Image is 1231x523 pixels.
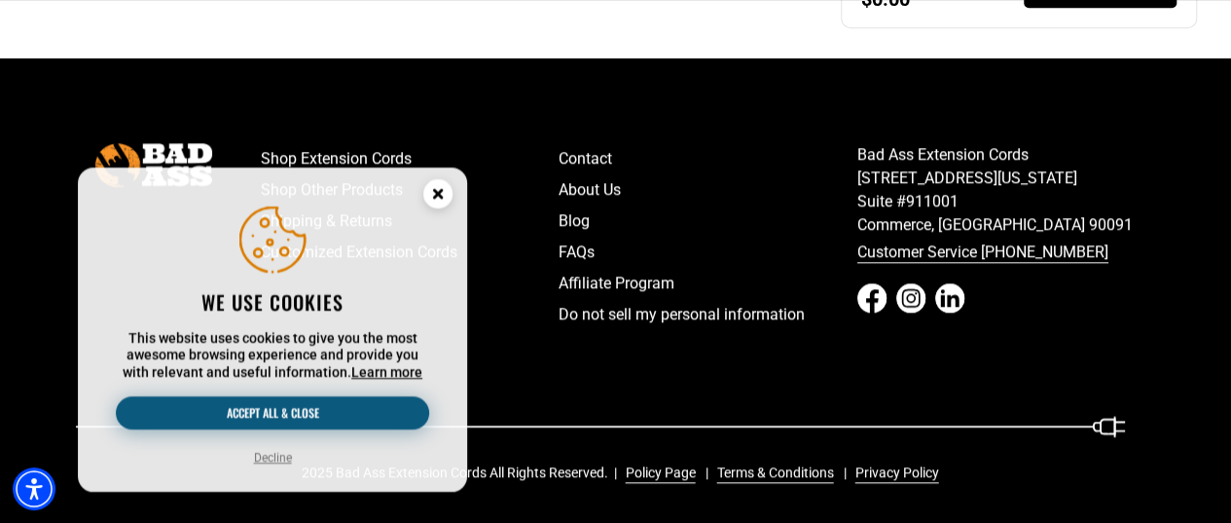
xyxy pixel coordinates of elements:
a: Facebook - open in a new tab [857,283,887,313]
div: Accessibility Menu [13,467,55,510]
a: LinkedIn - open in a new tab [935,283,964,313]
h2: We use cookies [116,289,429,315]
a: Blog [559,205,857,237]
img: Bad Ass Extension Cords [95,143,212,187]
a: call 833-674-1699 [857,237,1156,268]
p: Bad Ass Extension Cords [STREET_ADDRESS][US_STATE] Suite #911001 Commerce, [GEOGRAPHIC_DATA] 90091 [857,143,1156,237]
div: 2025 Bad Ass Extension Cords All Rights Reserved. [302,463,953,483]
a: Contact [559,143,857,174]
p: This website uses cookies to give you the most awesome browsing experience and provide you with r... [116,330,429,382]
button: Accept all & close [116,396,429,430]
a: This website uses cookies to give you the most awesome browsing experience and provide you with r... [351,364,422,380]
a: Policy Page [618,463,696,483]
button: Decline [254,449,292,467]
a: Do not sell my personal information [559,299,857,330]
a: About Us [559,174,857,205]
aside: Cookie Consent [78,168,467,493]
a: FAQs [559,237,857,268]
a: Terms & Conditions [709,463,834,483]
a: Privacy Policy [848,463,939,483]
a: Shop Extension Cords [261,143,560,174]
button: Close this option [409,168,467,226]
a: Affiliate Program [559,268,857,299]
a: Instagram - open in a new tab [896,283,925,313]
